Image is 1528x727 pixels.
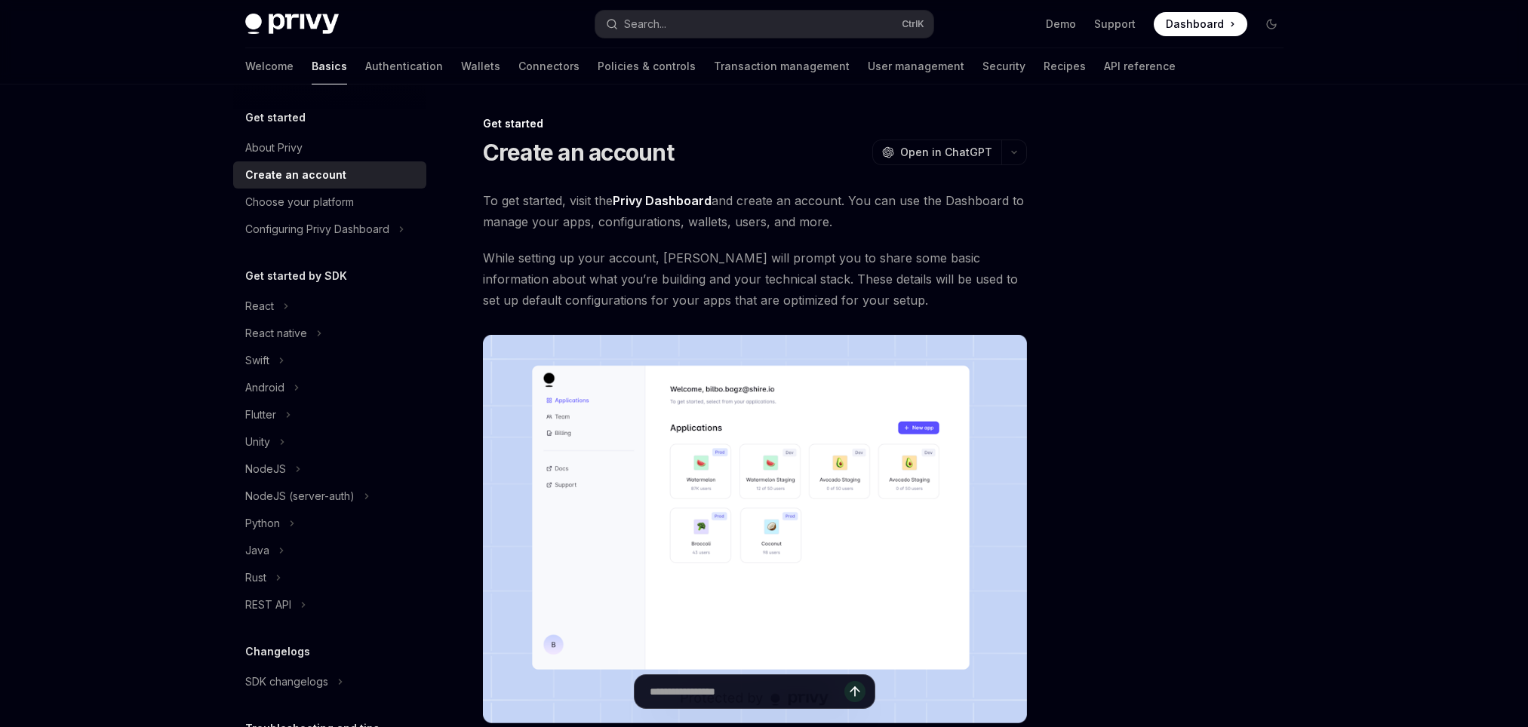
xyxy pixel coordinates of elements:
div: SDK changelogs [245,673,328,691]
button: Toggle React section [233,293,426,320]
a: Basics [312,48,347,84]
div: Android [245,379,284,397]
a: Authentication [365,48,443,84]
button: Toggle NodeJS (server-auth) section [233,483,426,510]
a: User management [868,48,964,84]
img: dark logo [245,14,339,35]
span: Open in ChatGPT [900,145,992,160]
div: About Privy [245,139,303,157]
a: API reference [1104,48,1176,84]
button: Toggle Python section [233,510,426,537]
button: Send message [844,681,865,702]
h5: Get started by SDK [245,267,347,285]
button: Toggle Rust section [233,564,426,591]
span: To get started, visit the and create an account. You can use the Dashboard to manage your apps, c... [483,190,1027,232]
div: Python [245,514,280,532]
a: Create an account [233,161,426,189]
div: NodeJS (server-auth) [245,487,355,505]
div: Swift [245,351,269,370]
button: Open search [595,11,933,38]
span: Dashboard [1166,17,1224,32]
button: Toggle Configuring Privy Dashboard section [233,216,426,243]
button: Open in ChatGPT [872,140,1001,165]
button: Toggle SDK changelogs section [233,668,426,695]
h5: Get started [245,109,306,127]
a: Transaction management [714,48,850,84]
div: Rust [245,569,266,587]
a: Privy Dashboard [613,193,712,209]
div: NodeJS [245,460,286,478]
button: Toggle Unity section [233,428,426,456]
span: Ctrl K [902,18,924,30]
h1: Create an account [483,139,674,166]
a: Connectors [518,48,580,84]
a: Dashboard [1154,12,1247,36]
div: Java [245,541,269,560]
div: Unity [245,433,270,451]
a: Demo [1046,17,1076,32]
div: REST API [245,596,291,614]
button: Toggle Swift section [233,347,426,374]
button: Toggle dark mode [1259,12,1284,36]
a: Security [982,48,1025,84]
div: React [245,297,274,315]
img: images/Dash.png [483,335,1027,723]
button: Toggle REST API section [233,591,426,618]
input: Ask a question... [650,675,844,708]
a: Choose your platform [233,189,426,216]
span: While setting up your account, [PERSON_NAME] will prompt you to share some basic information abou... [483,247,1027,311]
button: Toggle Java section [233,537,426,564]
div: Create an account [245,166,346,184]
h5: Changelogs [245,643,310,661]
div: Choose your platform [245,193,354,211]
div: React native [245,324,307,342]
a: Policies & controls [598,48,696,84]
div: Get started [483,116,1027,131]
a: Recipes [1044,48,1086,84]
div: Search... [624,15,666,33]
a: About Privy [233,134,426,161]
a: Support [1094,17,1136,32]
div: Flutter [245,406,276,424]
div: Configuring Privy Dashboard [245,220,389,238]
button: Toggle React native section [233,320,426,347]
button: Toggle NodeJS section [233,456,426,483]
button: Toggle Android section [233,374,426,401]
button: Toggle Flutter section [233,401,426,428]
a: Welcome [245,48,294,84]
a: Wallets [461,48,500,84]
